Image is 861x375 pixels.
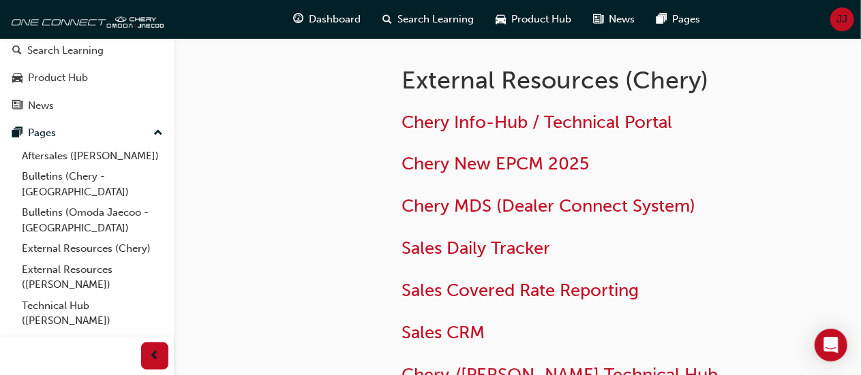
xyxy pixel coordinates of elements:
[837,12,848,27] span: JJ
[5,93,168,118] a: News
[372,5,485,33] a: search-iconSearch Learning
[673,12,701,27] span: Pages
[402,195,695,216] a: Chery MDS (Dealer Connect System)
[512,12,572,27] span: Product Hub
[402,153,589,174] a: Chery New EPCM 2025
[16,146,168,167] a: Aftersales ([PERSON_NAME])
[594,11,604,28] span: news-icon
[657,11,667,28] span: pages-icon
[5,120,168,146] button: Pages
[16,202,168,238] a: Bulletins (Omoda Jaecoo - [GEOGRAPHIC_DATA])
[28,125,56,141] div: Pages
[16,238,168,259] a: External Resources (Chery)
[12,127,22,140] span: pages-icon
[16,295,168,331] a: Technical Hub ([PERSON_NAME])
[398,12,474,27] span: Search Learning
[28,98,54,114] div: News
[294,11,304,28] span: guage-icon
[12,45,22,57] span: search-icon
[402,65,757,95] h1: External Resources (Chery)
[16,331,168,353] a: All Pages
[153,125,163,142] span: up-icon
[402,322,485,343] a: Sales CRM
[646,5,712,33] a: pages-iconPages
[16,166,168,202] a: Bulletins (Chery - [GEOGRAPHIC_DATA])
[5,65,168,91] a: Product Hub
[402,238,550,259] a: Sales Daily Tracker
[5,38,168,63] a: Search Learning
[7,5,164,33] img: oneconnect
[383,11,393,28] span: search-icon
[283,5,372,33] a: guage-iconDashboard
[12,72,22,84] span: car-icon
[583,5,646,33] a: news-iconNews
[609,12,635,27] span: News
[150,348,160,365] span: prev-icon
[496,11,507,28] span: car-icon
[27,43,104,59] div: Search Learning
[830,7,854,31] button: JJ
[12,100,22,112] span: news-icon
[5,7,168,120] button: DashboardSearch LearningProduct HubNews
[815,329,847,361] div: Open Intercom Messenger
[402,280,639,301] a: Sales Covered Rate Reporting
[16,259,168,295] a: External Resources ([PERSON_NAME])
[28,70,88,86] div: Product Hub
[402,112,672,133] a: Chery Info-Hub / Technical Portal
[309,12,361,27] span: Dashboard
[485,5,583,33] a: car-iconProduct Hub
